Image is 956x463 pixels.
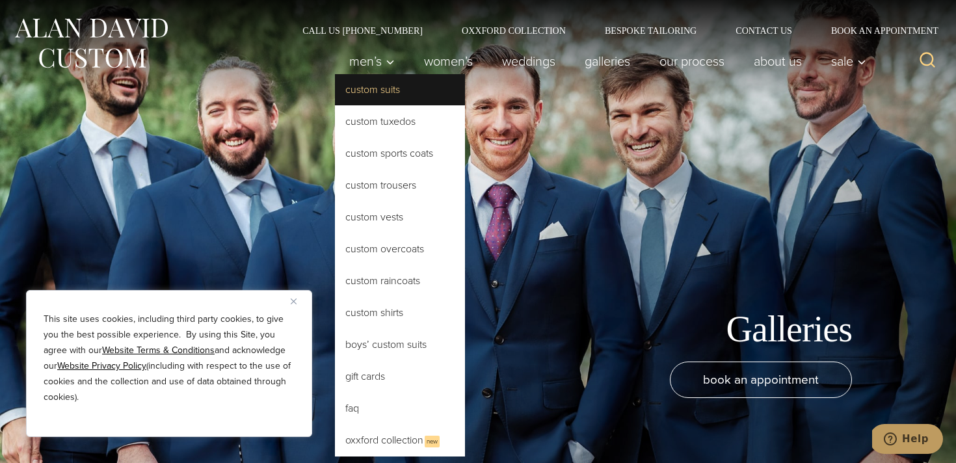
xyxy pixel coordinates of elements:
button: Close [291,293,306,309]
a: Custom Trousers [335,170,465,201]
a: Galleries [570,48,645,74]
span: book an appointment [703,370,819,389]
p: This site uses cookies, including third party cookies, to give you the best possible experience. ... [44,311,295,405]
h1: Galleries [726,308,853,351]
a: Custom Suits [335,74,465,105]
a: Gift Cards [335,361,465,392]
a: Oxxford CollectionNew [335,425,465,456]
a: Book an Appointment [812,26,943,35]
iframe: Opens a widget where you can chat to one of our agents [872,424,943,456]
a: About Us [739,48,817,74]
a: Oxxford Collection [442,26,585,35]
img: Alan David Custom [13,14,169,72]
nav: Primary Navigation [335,48,873,74]
a: FAQ [335,393,465,424]
a: Website Terms & Conditions [102,343,215,357]
button: Sale sub menu toggle [817,48,873,74]
a: Custom Raincoats [335,265,465,297]
a: weddings [488,48,570,74]
button: Men’s sub menu toggle [335,48,410,74]
a: Women’s [410,48,488,74]
a: Bespoke Tailoring [585,26,716,35]
nav: Secondary Navigation [283,26,943,35]
span: New [425,436,440,447]
button: View Search Form [912,46,943,77]
a: Custom Sports Coats [335,138,465,169]
a: book an appointment [670,362,852,398]
a: Custom Overcoats [335,233,465,265]
a: Our Process [645,48,739,74]
a: Custom Tuxedos [335,106,465,137]
a: Custom Shirts [335,297,465,328]
a: Boys’ Custom Suits [335,329,465,360]
img: Close [291,298,297,304]
a: Custom Vests [335,202,465,233]
a: Contact Us [716,26,812,35]
a: Call Us [PHONE_NUMBER] [283,26,442,35]
a: Website Privacy Policy [57,359,146,373]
